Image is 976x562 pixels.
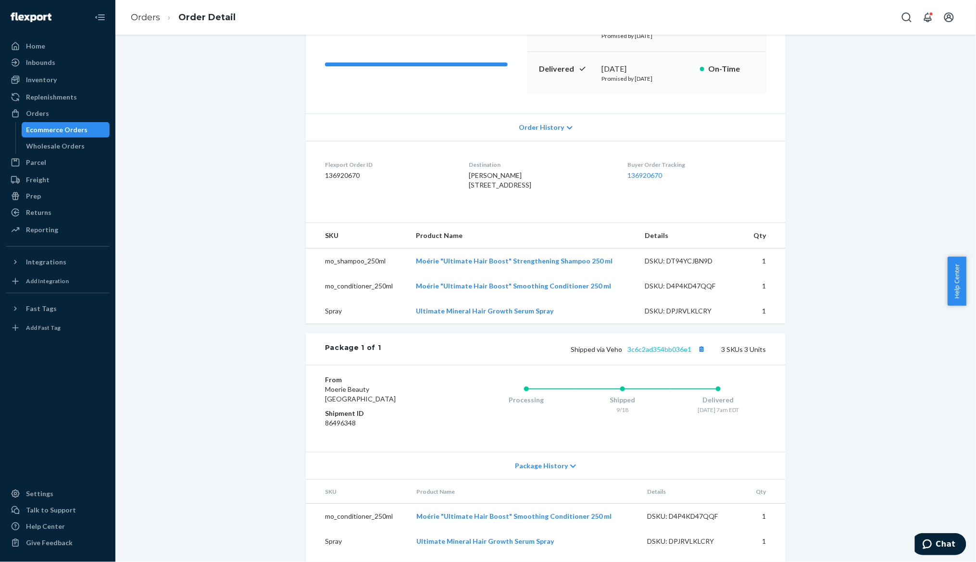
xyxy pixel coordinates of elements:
div: Processing [478,395,575,405]
td: 1 [745,504,786,529]
a: Inbounds [6,55,110,70]
a: Replenishments [6,89,110,105]
button: Give Feedback [6,535,110,550]
div: DSKU: DPJRVLKLCRY [645,306,736,316]
ol: breadcrumbs [123,3,243,32]
dt: Flexport Order ID [325,161,453,169]
button: Open account menu [939,8,959,27]
iframe: Opens a widget where you can chat to one of our agents [915,533,966,557]
td: Spray [306,529,409,554]
div: [DATE] [601,63,692,75]
div: DSKU: D4P4KD47QQF [648,512,738,521]
th: Product Name [409,480,639,504]
div: Returns [26,208,51,217]
div: Integrations [26,257,66,267]
div: Home [26,41,45,51]
div: Package 1 of 1 [325,343,381,355]
span: Order History [519,123,564,132]
dd: 86496348 [325,418,440,428]
a: Orders [6,106,110,121]
td: 1 [743,249,786,274]
div: Inbounds [26,58,55,67]
p: Promised by [DATE] [601,75,692,83]
div: Give Feedback [26,538,73,548]
div: 3 SKUs 3 Units [381,343,766,355]
a: Freight [6,172,110,187]
a: 3c6c2ad354bb036e1 [627,345,691,353]
span: Moerie Beauty [GEOGRAPHIC_DATA] [325,385,396,403]
a: Prep [6,188,110,204]
button: Integrations [6,254,110,270]
td: Spray [306,299,408,324]
a: Reporting [6,222,110,237]
button: Close Navigation [90,8,110,27]
td: 1 [743,274,786,299]
td: mo_conditioner_250ml [306,274,408,299]
dt: Destination [469,161,612,169]
button: Open notifications [918,8,938,27]
a: Moérie "Ultimate Hair Boost" Strengthening Shampoo 250 ml [416,257,613,265]
div: Replenishments [26,92,77,102]
div: Talk to Support [26,505,76,515]
a: Wholesale Orders [22,138,110,154]
img: Flexport logo [11,12,51,22]
th: Product Name [408,223,638,249]
dt: Shipment ID [325,409,440,418]
a: Help Center [6,519,110,534]
div: Freight [26,175,50,185]
span: Package History [515,461,568,471]
span: [PERSON_NAME] [STREET_ADDRESS] [469,171,531,189]
th: Qty [745,480,786,504]
div: DSKU: D4P4KD47QQF [645,281,736,291]
span: Shipped via Veho [571,345,708,353]
span: Help Center [948,257,966,306]
div: Ecommerce Orders [26,125,88,135]
a: Ultimate Mineral Hair Growth Serum Spray [416,537,554,545]
div: Parcel [26,158,46,167]
div: DSKU: DPJRVLKLCRY [648,537,738,546]
th: SKU [306,223,408,249]
a: Settings [6,486,110,501]
a: Parcel [6,155,110,170]
button: Copy tracking number [695,343,708,355]
a: Ecommerce Orders [22,122,110,137]
div: Help Center [26,522,65,531]
button: Talk to Support [6,502,110,518]
dt: Buyer Order Tracking [628,161,766,169]
a: Moérie "Ultimate Hair Boost" Smoothing Conditioner 250 ml [416,512,612,520]
th: SKU [306,480,409,504]
div: Reporting [26,225,58,235]
a: Ultimate Mineral Hair Growth Serum Spray [416,307,553,315]
div: Add Integration [26,277,69,285]
div: Delivered [670,395,766,405]
a: Add Integration [6,274,110,289]
th: Details [638,223,743,249]
td: 1 [743,299,786,324]
a: 136920670 [628,171,663,179]
a: Orders [131,12,160,23]
td: mo_conditioner_250ml [306,504,409,529]
div: DSKU: DT94YCJBN9D [645,256,736,266]
div: Fast Tags [26,304,57,313]
a: Moérie "Ultimate Hair Boost" Smoothing Conditioner 250 ml [416,282,611,290]
div: Orders [26,109,49,118]
p: On-Time [708,63,755,75]
dd: 136920670 [325,171,453,180]
td: 1 [745,529,786,554]
p: Delivered [539,63,594,75]
div: Wholesale Orders [26,141,85,151]
a: Add Fast Tag [6,320,110,336]
th: Details [640,480,746,504]
a: Returns [6,205,110,220]
div: [DATE] 7am EDT [670,406,766,414]
p: Promised by [DATE] [601,32,692,40]
button: Open Search Box [897,8,916,27]
div: Inventory [26,75,57,85]
th: Qty [743,223,786,249]
div: Add Fast Tag [26,324,61,332]
div: Shipped [575,395,671,405]
a: Order Detail [178,12,236,23]
a: Home [6,38,110,54]
a: Inventory [6,72,110,87]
